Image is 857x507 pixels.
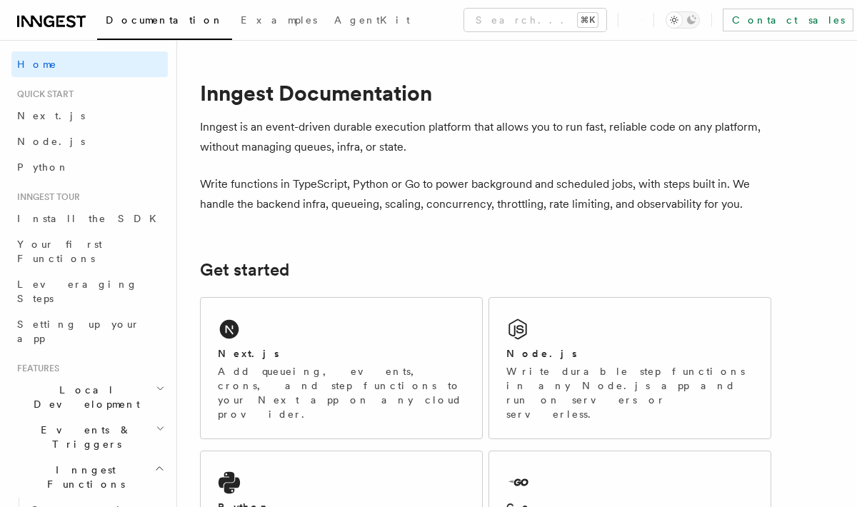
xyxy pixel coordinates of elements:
p: Add queueing, events, crons, and step functions to your Next app on any cloud provider. [218,364,465,421]
button: Inngest Functions [11,457,168,497]
span: Leveraging Steps [17,278,138,304]
h1: Inngest Documentation [200,80,771,106]
span: Events & Triggers [11,423,156,451]
a: AgentKit [326,4,419,39]
a: Python [11,154,168,180]
span: Home [17,57,57,71]
a: Examples [232,4,326,39]
span: Examples [241,14,317,26]
span: Python [17,161,69,173]
a: Install the SDK [11,206,168,231]
a: Node.js [11,129,168,154]
a: Get started [200,260,289,280]
a: Your first Functions [11,231,168,271]
a: Setting up your app [11,311,168,351]
span: Next.js [17,110,85,121]
span: Your first Functions [17,239,102,264]
span: AgentKit [334,14,410,26]
button: Events & Triggers [11,417,168,457]
a: Contact sales [723,9,853,31]
kbd: ⌘K [578,13,598,27]
span: Inngest Functions [11,463,154,491]
button: Local Development [11,377,168,417]
span: Local Development [11,383,156,411]
button: Toggle dark mode [666,11,700,29]
a: Home [11,51,168,77]
span: Install the SDK [17,213,165,224]
a: Next.js [11,103,168,129]
h2: Node.js [506,346,577,361]
span: Node.js [17,136,85,147]
a: Next.jsAdd queueing, events, crons, and step functions to your Next app on any cloud provider. [200,297,483,439]
a: Documentation [97,4,232,40]
span: Inngest tour [11,191,80,203]
h2: Next.js [218,346,279,361]
p: Write durable step functions in any Node.js app and run on servers or serverless. [506,364,753,421]
span: Features [11,363,59,374]
span: Setting up your app [17,318,140,344]
span: Documentation [106,14,224,26]
a: Node.jsWrite durable step functions in any Node.js app and run on servers or serverless. [488,297,771,439]
button: Search...⌘K [464,9,606,31]
p: Inngest is an event-driven durable execution platform that allows you to run fast, reliable code ... [200,117,771,157]
p: Write functions in TypeScript, Python or Go to power background and scheduled jobs, with steps bu... [200,174,771,214]
a: Leveraging Steps [11,271,168,311]
span: Quick start [11,89,74,100]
